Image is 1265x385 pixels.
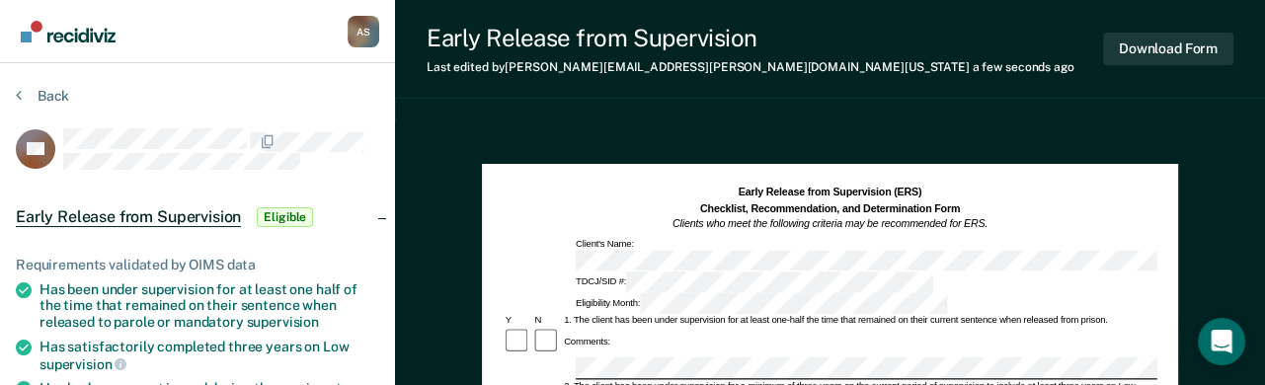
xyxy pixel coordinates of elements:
[1103,33,1233,65] button: Download Form
[574,293,950,314] div: Eligibility Month:
[503,315,532,327] div: Y
[1198,318,1245,365] div: Open Intercom Messenger
[16,87,69,105] button: Back
[40,281,379,331] div: Has been under supervision for at least one half of the time that remained on their sentence when...
[574,272,936,293] div: TDCJ/SID #:
[348,16,379,47] button: Profile dropdown button
[562,315,1157,327] div: 1. The client has been under supervision for at least one-half the time that remained on their cu...
[16,207,241,227] span: Early Release from Supervision
[672,218,988,230] em: Clients who meet the following criteria may be recommended for ERS.
[739,187,922,198] strong: Early Release from Supervision (ERS)
[257,207,313,227] span: Eligible
[427,24,1074,52] div: Early Release from Supervision
[427,60,1074,74] div: Last edited by [PERSON_NAME][EMAIL_ADDRESS][PERSON_NAME][DOMAIN_NAME][US_STATE]
[40,356,126,372] span: supervision
[973,60,1074,74] span: a few seconds ago
[532,315,562,327] div: N
[700,202,960,214] strong: Checklist, Recommendation, and Determination Form
[21,21,116,42] img: Recidiviz
[562,336,613,347] div: Comments:
[40,339,379,372] div: Has satisfactorily completed three years on Low
[247,314,319,330] span: supervision
[16,257,379,273] div: Requirements validated by OIMS data
[348,16,379,47] div: A S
